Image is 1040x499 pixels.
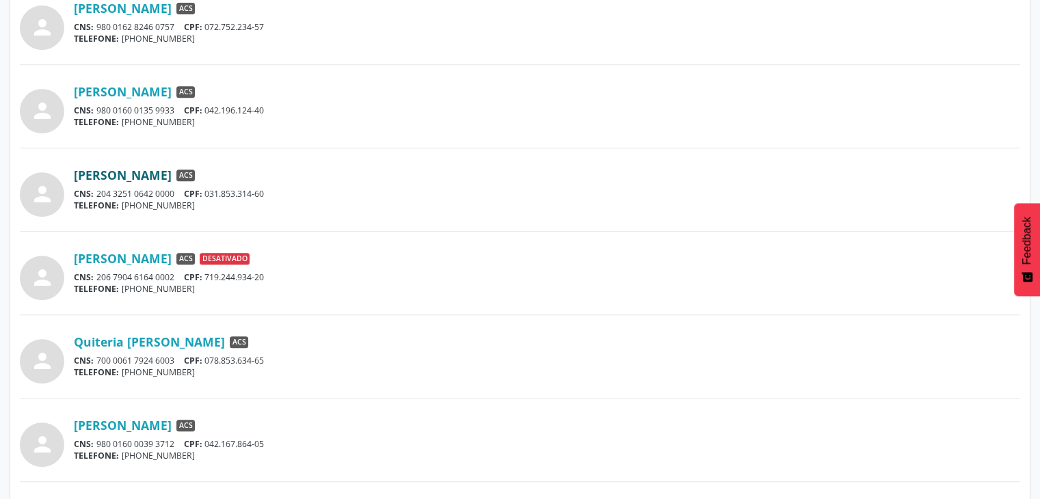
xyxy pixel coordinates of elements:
[176,3,195,15] span: ACS
[184,355,202,366] span: CPF:
[74,33,119,44] span: TELEFONE:
[1014,203,1040,296] button: Feedback - Mostrar pesquisa
[74,200,1020,211] div: [PHONE_NUMBER]
[74,450,119,461] span: TELEFONE:
[74,450,1020,461] div: [PHONE_NUMBER]
[74,188,94,200] span: CNS:
[74,200,119,211] span: TELEFONE:
[74,283,119,295] span: TELEFONE:
[74,116,1020,128] div: [PHONE_NUMBER]
[184,271,202,283] span: CPF:
[74,355,94,366] span: CNS:
[74,355,1020,366] div: 700 0061 7924 6003 078.853.634-65
[184,438,202,450] span: CPF:
[184,21,202,33] span: CPF:
[30,349,55,373] i: person
[74,105,1020,116] div: 980 0160 0135 9933 042.196.124-40
[74,1,172,16] a: [PERSON_NAME]
[1021,217,1033,265] span: Feedback
[74,438,94,450] span: CNS:
[74,334,225,349] a: Quiteria [PERSON_NAME]
[184,188,202,200] span: CPF:
[176,253,195,265] span: ACS
[74,116,119,128] span: TELEFONE:
[74,21,1020,33] div: 980 0162 8246 0757 072.752.234-57
[176,170,195,182] span: ACS
[74,188,1020,200] div: 204 3251 0642 0000 031.853.314-60
[74,438,1020,450] div: 980 0160 0039 3712 042.167.864-05
[74,366,1020,378] div: [PHONE_NUMBER]
[176,420,195,432] span: ACS
[74,21,94,33] span: CNS:
[30,98,55,123] i: person
[176,86,195,98] span: ACS
[74,271,1020,283] div: 206 7904 6164 0002 719.244.934-20
[74,33,1020,44] div: [PHONE_NUMBER]
[30,432,55,457] i: person
[184,105,202,116] span: CPF:
[230,336,248,349] span: ACS
[74,418,172,433] a: [PERSON_NAME]
[74,366,119,378] span: TELEFONE:
[200,253,250,265] span: Desativado
[30,265,55,290] i: person
[74,271,94,283] span: CNS:
[74,251,172,266] a: [PERSON_NAME]
[74,105,94,116] span: CNS:
[30,15,55,40] i: person
[74,167,172,183] a: [PERSON_NAME]
[74,84,172,99] a: [PERSON_NAME]
[74,283,1020,295] div: [PHONE_NUMBER]
[30,182,55,206] i: person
